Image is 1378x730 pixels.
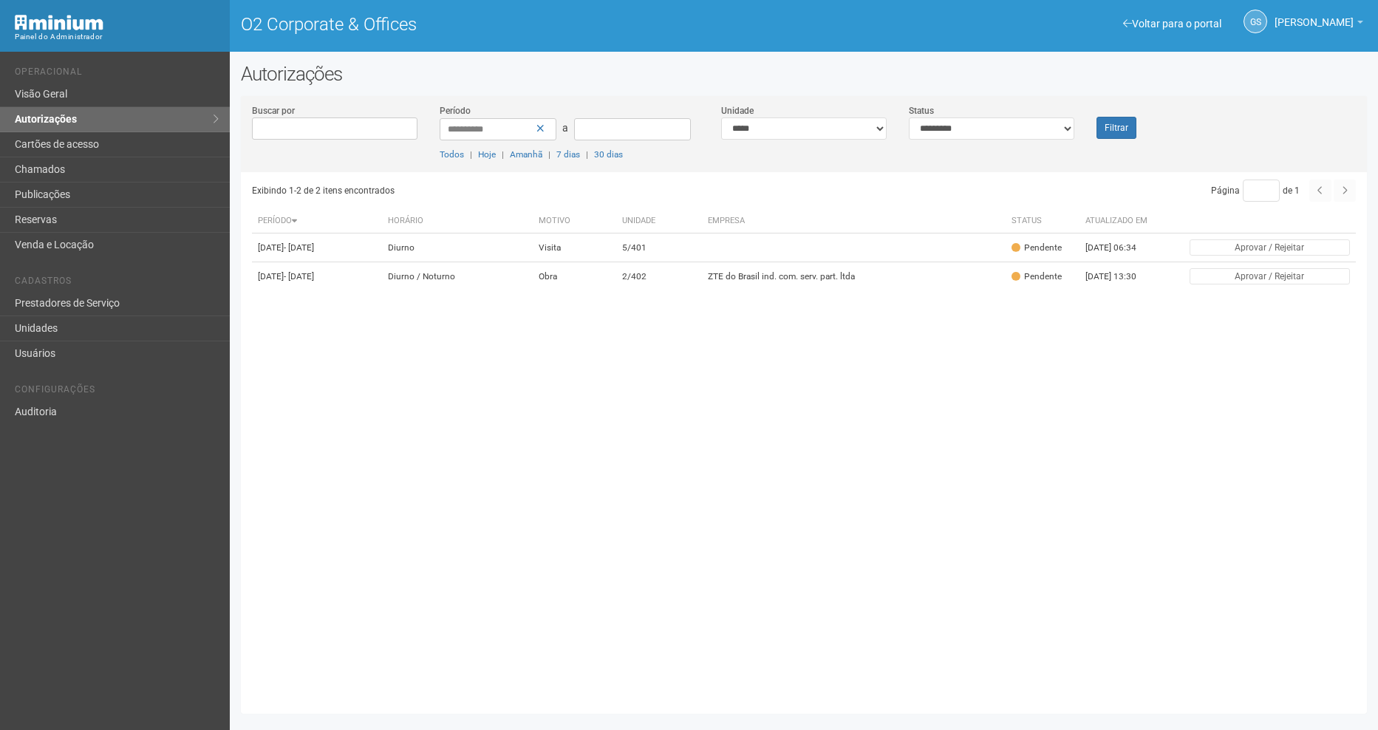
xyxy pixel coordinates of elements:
[594,149,623,160] a: 30 dias
[1096,117,1136,139] button: Filtrar
[1190,268,1350,284] button: Aprovar / Rejeitar
[1079,209,1161,233] th: Atualizado em
[440,104,471,117] label: Período
[15,15,103,30] img: Minium
[556,149,580,160] a: 7 dias
[15,276,219,291] li: Cadastros
[1190,239,1350,256] button: Aprovar / Rejeitar
[284,271,314,282] span: - [DATE]
[241,15,793,34] h1: O2 Corporate & Offices
[1244,10,1267,33] a: GS
[470,149,472,160] span: |
[252,209,382,233] th: Período
[440,149,464,160] a: Todos
[252,233,382,262] td: [DATE]
[533,233,616,262] td: Visita
[382,233,533,262] td: Diurno
[1275,18,1363,30] a: [PERSON_NAME]
[616,209,703,233] th: Unidade
[15,384,219,400] li: Configurações
[252,180,799,202] div: Exibindo 1-2 de 2 itens encontrados
[1012,270,1062,283] div: Pendente
[1012,242,1062,254] div: Pendente
[702,262,1006,291] td: ZTE do Brasil ind. com. serv. part. ltda
[562,122,568,134] span: a
[1123,18,1221,30] a: Voltar para o portal
[478,149,496,160] a: Hoje
[15,66,219,82] li: Operacional
[721,104,754,117] label: Unidade
[1006,209,1079,233] th: Status
[533,262,616,291] td: Obra
[510,149,542,160] a: Amanhã
[284,242,314,253] span: - [DATE]
[909,104,934,117] label: Status
[533,209,616,233] th: Motivo
[252,262,382,291] td: [DATE]
[616,233,703,262] td: 5/401
[382,262,533,291] td: Diurno / Noturno
[548,149,550,160] span: |
[252,104,295,117] label: Buscar por
[15,30,219,44] div: Painel do Administrador
[1079,262,1161,291] td: [DATE] 13:30
[241,63,1367,85] h2: Autorizações
[1275,2,1354,28] span: Gabriela Souza
[1211,185,1300,196] span: Página de 1
[502,149,504,160] span: |
[702,209,1006,233] th: Empresa
[382,209,533,233] th: Horário
[616,262,703,291] td: 2/402
[1079,233,1161,262] td: [DATE] 06:34
[586,149,588,160] span: |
